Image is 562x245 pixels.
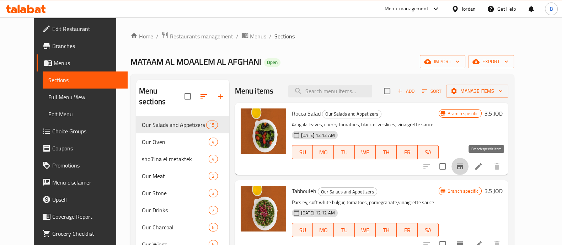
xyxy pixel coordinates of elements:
button: TH [376,145,397,159]
div: Our Salads and Appetizers15 [136,116,229,133]
a: Choice Groups [37,123,128,140]
div: items [209,138,218,146]
a: Branches [37,37,128,54]
button: Manage items [446,85,508,98]
span: Upsell [52,195,122,204]
span: MO [316,225,331,235]
span: Rocca Salad [292,108,321,119]
h2: Menu items [235,86,274,96]
span: Select all sections [180,89,195,104]
div: items [206,121,218,129]
span: Open [264,59,280,65]
span: Full Menu View [48,93,122,101]
span: Manage items [452,87,503,96]
span: Our Stone [142,189,209,197]
span: import [425,57,460,66]
nav: breadcrumb [130,32,514,41]
button: WE [355,223,376,237]
button: Sort [420,86,443,97]
input: search [288,85,372,97]
button: FR [397,223,418,237]
img: Tabbouleh [241,186,286,231]
span: Sort items [417,86,446,97]
button: TU [334,223,355,237]
button: FR [397,145,418,159]
span: Sections [274,32,295,41]
span: Select section [380,84,395,98]
div: Our Oven4 [136,133,229,150]
button: SA [418,223,439,237]
span: Select to update [435,159,450,174]
img: Rocca Salad [241,108,286,154]
span: Our Salads and Appetizers [322,110,381,118]
button: SA [418,145,439,159]
span: [DATE] 12:12 AM [298,209,338,216]
span: WE [358,147,373,158]
div: items [209,189,218,197]
a: Edit menu item [474,162,483,171]
span: MATAAM AL MOAALEM AL AFGHANI [130,54,261,70]
a: Full Menu View [43,89,128,106]
span: Our Drinks [142,206,209,214]
span: SU [295,225,310,235]
div: Our Charcoal6 [136,219,229,236]
span: Tabbouleh [292,186,316,196]
h2: Menu sections [139,86,184,107]
p: Arugula leaves, cherry tomatoes, black olive slices, vinaigrette sauce [292,120,439,129]
h6: 3.5 JOD [485,186,503,196]
span: B [550,5,553,13]
div: sho3'lna el metaktek4 [136,150,229,167]
span: TU [337,147,352,158]
span: 4 [209,139,217,145]
div: sho3'lna el metaktek [142,155,209,163]
span: SU [295,147,310,158]
span: FR [400,147,415,158]
div: items [209,155,218,163]
span: Coverage Report [52,212,122,221]
span: Our Meat [142,172,209,180]
span: 3 [209,190,217,197]
div: items [209,172,218,180]
span: Branches [52,42,122,50]
li: / [269,32,272,41]
span: Menu disclaimer [52,178,122,187]
a: Menus [37,54,128,71]
span: Promotions [52,161,122,170]
span: FR [400,225,415,235]
span: Menus [250,32,266,41]
span: Edit Restaurant [52,25,122,33]
button: import [420,55,465,68]
a: Home [130,32,153,41]
span: Branch specific [445,110,481,117]
a: Menu disclaimer [37,174,128,191]
h6: 3.5 JOD [485,108,503,118]
div: Menu-management [385,5,428,13]
button: TH [376,223,397,237]
span: Choice Groups [52,127,122,135]
span: 15 [207,122,217,128]
div: Our Stone3 [136,185,229,202]
span: WE [358,225,373,235]
span: Coupons [52,144,122,153]
div: Our Salads and Appetizers [142,121,207,129]
a: Sections [43,71,128,89]
span: SA [421,147,436,158]
button: export [468,55,514,68]
div: Our Meat2 [136,167,229,185]
span: Our Charcoal [142,223,209,231]
button: MO [313,223,334,237]
a: Edit Restaurant [37,20,128,37]
a: Promotions [37,157,128,174]
button: SU [292,223,313,237]
span: [DATE] 12:12 AM [298,132,338,139]
button: delete [488,158,505,175]
span: 4 [209,156,217,163]
span: Grocery Checklist [52,229,122,238]
div: Open [264,58,280,67]
a: Coupons [37,140,128,157]
a: Grocery Checklist [37,225,128,242]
